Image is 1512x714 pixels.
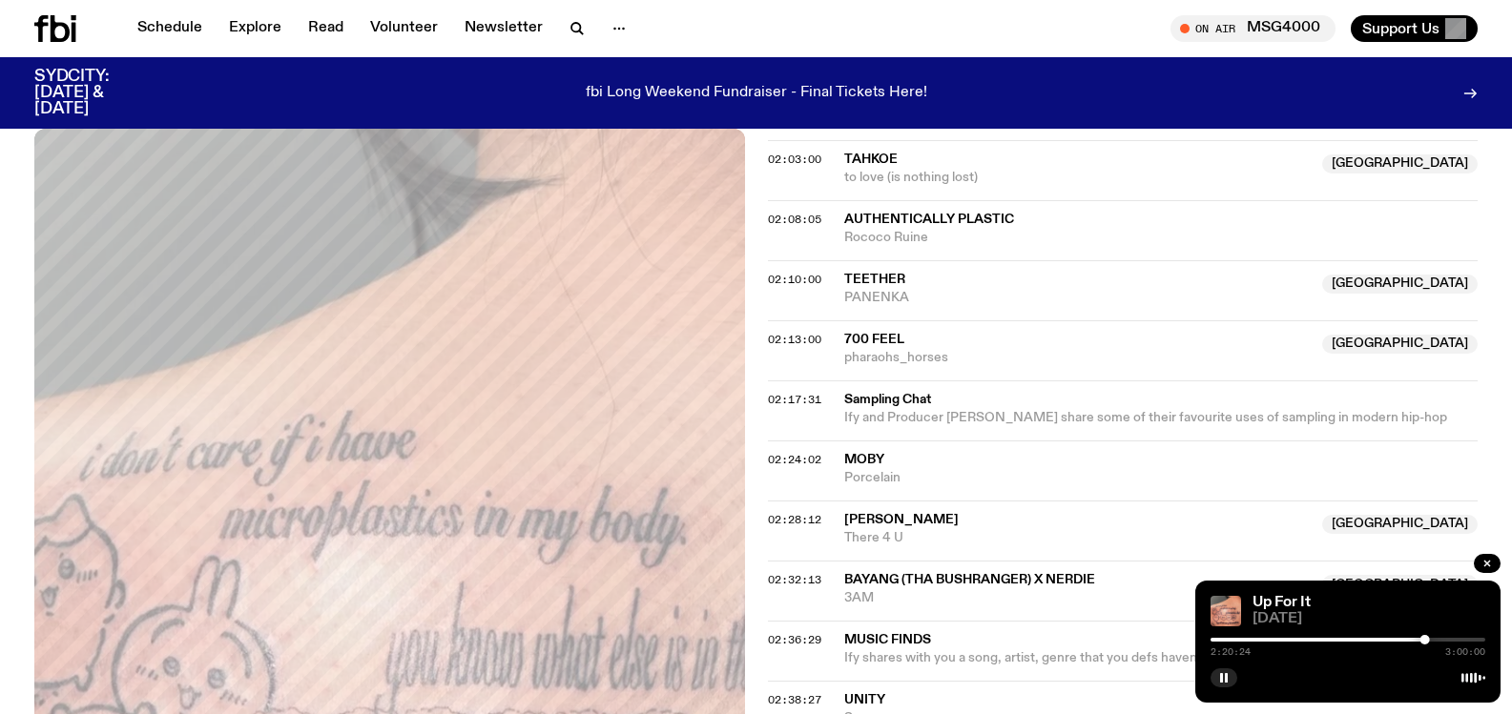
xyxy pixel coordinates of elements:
button: 02:13:00 [768,335,821,345]
span: Authentically Plastic [844,213,1014,226]
span: 02:13:00 [768,332,821,347]
a: Volunteer [359,15,449,42]
span: 3AM [844,589,1312,607]
span: [DATE] [1253,612,1485,626]
span: to love (is nothing lost) [844,169,1312,187]
span: 02:36:29 [768,632,821,647]
button: Support Us [1351,15,1478,42]
span: There 4 U [844,529,1312,547]
span: Tahkoe [844,153,898,166]
span: [GEOGRAPHIC_DATA] [1322,335,1478,354]
span: 02:10:00 [768,272,821,287]
span: 02:03:00 [768,152,821,167]
span: [PERSON_NAME] [844,513,959,526]
span: MUSIC FINDS [844,631,1467,649]
span: Moby [844,453,884,466]
button: 02:17:31 [768,395,821,405]
button: 02:32:13 [768,575,821,585]
span: 02:38:27 [768,692,821,707]
span: 2:20:24 [1211,647,1251,657]
a: Explore [217,15,293,42]
button: 02:08:05 [768,214,821,225]
span: Unity [844,693,885,706]
span: PANENKA [844,289,1312,307]
button: 02:38:27 [768,695,821,705]
span: [GEOGRAPHIC_DATA] [1322,515,1478,534]
a: Newsletter [453,15,554,42]
span: 02:32:13 [768,572,821,587]
a: Up For It [1253,595,1311,610]
span: [GEOGRAPHIC_DATA] [1322,154,1478,173]
span: Ify shares with you a song, artist, genre that you defs haven't heard before! [844,651,1288,664]
span: [GEOGRAPHIC_DATA] [1322,275,1478,294]
p: fbi Long Weekend Fundraiser - Final Tickets Here! [586,85,927,102]
span: Rococo Ruine [844,229,1479,247]
button: On AirMSG4000 [1170,15,1336,42]
span: 02:08:05 [768,212,821,227]
span: 02:17:31 [768,392,821,407]
span: Support Us [1362,20,1440,37]
span: 700 Feel [844,333,904,346]
span: 02:24:02 [768,452,821,467]
button: 02:28:12 [768,515,821,525]
span: 02:28:12 [768,512,821,527]
span: Sampling Chat [844,391,1467,409]
span: BAYANG (tha Bushranger) x Nerdie [844,573,1095,586]
span: Teether [844,273,905,286]
button: 02:10:00 [768,275,821,285]
a: Read [297,15,355,42]
button: 02:24:02 [768,455,821,465]
span: Porcelain [844,469,1479,487]
span: [GEOGRAPHIC_DATA] [1322,575,1478,594]
a: Schedule [126,15,214,42]
button: 02:03:00 [768,154,821,165]
span: pharaohs_horses [844,349,1312,367]
h3: SYDCITY: [DATE] & [DATE] [34,69,156,117]
span: Ify and Producer [PERSON_NAME] share some of their favourite uses of sampling in modern hip-hop [844,411,1447,424]
span: 3:00:00 [1445,647,1485,657]
button: 02:36:29 [768,635,821,645]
